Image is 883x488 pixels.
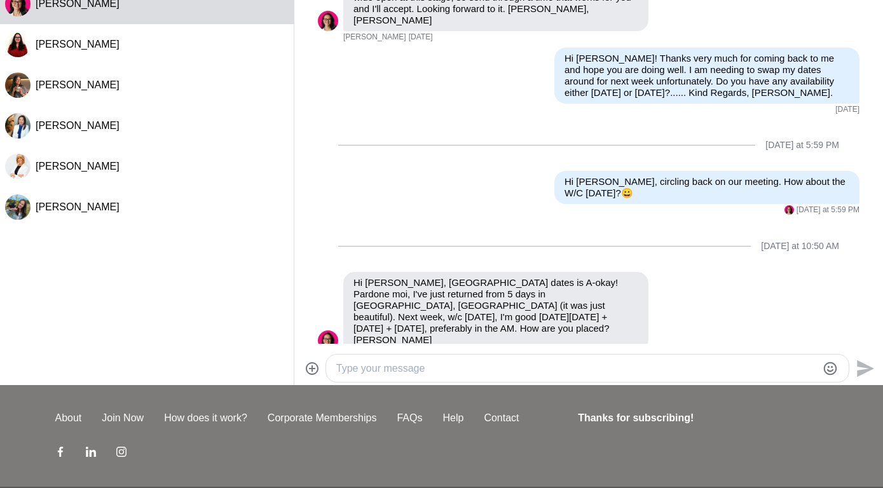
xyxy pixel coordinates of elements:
img: A [5,194,31,220]
span: [PERSON_NAME] [343,32,406,43]
div: Jackie Kuek [318,11,338,31]
time: 2025-08-06T11:18:50.987Z [835,105,859,115]
a: Corporate Memberships [257,410,387,426]
img: J [318,11,338,31]
a: FAQs [387,410,432,426]
img: L [5,32,31,57]
img: J [784,205,794,215]
span: [PERSON_NAME] [36,120,120,131]
a: How does it work? [154,410,257,426]
span: [PERSON_NAME] [36,161,120,172]
div: Amy Cunliffe [5,72,31,98]
p: Hi [PERSON_NAME]! Thanks very much for coming back to me and hope you are doing well. I am needin... [565,53,849,98]
span: [PERSON_NAME] [36,79,120,90]
img: J [5,113,31,139]
textarea: Type your message [336,361,817,376]
span: [PERSON_NAME] [36,201,120,212]
h4: Thanks for subscribing! [578,410,820,426]
img: A [5,72,31,98]
a: About [45,410,92,426]
a: Contact [474,410,529,426]
p: Hi [PERSON_NAME], [GEOGRAPHIC_DATA] dates is A-okay! Pardone moi, I've just returned from 5 days ... [353,277,638,346]
div: Amy Logg [5,194,31,220]
a: Facebook [55,446,65,461]
span: [PERSON_NAME] [36,39,120,50]
a: Join Now [92,410,154,426]
button: Emoji picker [823,361,838,376]
div: [DATE] at 10:50 AM [761,241,839,252]
span: 😀 [621,187,633,198]
img: J [318,330,338,351]
div: Jackie Kuek [784,205,794,215]
a: LinkedIn [86,446,96,461]
time: 2025-08-12T07:59:53.971Z [797,205,859,215]
p: Hi [PERSON_NAME], circling back on our meeting. How about the W/C [DATE]? [565,176,849,199]
img: K [5,154,31,179]
div: Jennifer Trinh [5,113,31,139]
div: Jackie Kuek [318,330,338,351]
time: 2025-08-06T00:58:10.526Z [409,32,433,43]
a: Help [432,410,474,426]
button: Send [849,354,878,383]
div: Kat Millar [5,154,31,179]
div: [DATE] at 5:59 PM [765,140,839,151]
a: Instagram [116,446,127,461]
div: Lidija McInnes [5,32,31,57]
